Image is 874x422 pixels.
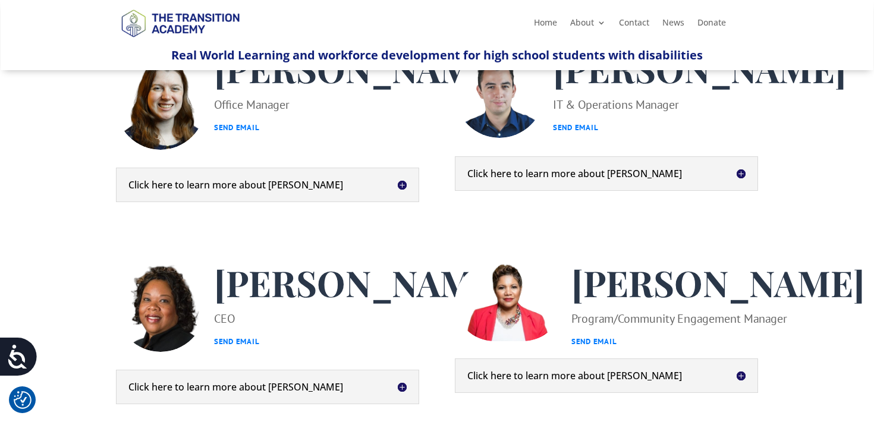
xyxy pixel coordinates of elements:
[619,18,649,32] a: Contact
[571,259,864,306] span: [PERSON_NAME]
[14,391,32,409] button: Cookie Settings
[128,382,407,392] h5: Click here to learn more about [PERSON_NAME]
[534,18,557,32] a: Home
[570,18,606,32] a: About
[553,122,599,133] a: Send Email
[697,18,726,32] a: Donate
[571,336,617,347] a: Send Email
[171,47,703,63] span: Real World Learning and workforce development for high school students with disabilities
[214,94,507,138] p: Office Manager
[214,308,507,352] div: CEO
[116,49,205,150] img: Heather Jackson
[553,94,846,138] p: IT & Operations Manager
[128,180,407,190] h5: Click here to learn more about [PERSON_NAME]
[662,18,684,32] a: News
[116,2,244,44] img: TTA Brand_TTA Primary Logo_Horizontal_Light BG
[214,336,260,347] a: Send Email
[116,35,244,46] a: Logo-Noticias
[214,122,260,133] a: Send Email
[467,169,746,178] h5: Click here to learn more about [PERSON_NAME]
[467,371,746,380] h5: Click here to learn more about [PERSON_NAME]
[214,259,507,306] span: [PERSON_NAME]
[14,391,32,409] img: Revisit consent button
[571,308,864,364] p: Program/Community Engagement Manager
